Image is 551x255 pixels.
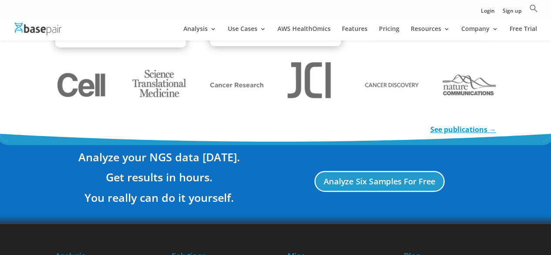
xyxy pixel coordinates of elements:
a: See publications → [430,125,496,134]
a: Sign up [503,8,521,17]
a: Company [461,26,498,41]
a: Search Icon Link [529,4,538,17]
a: Use Cases [228,26,266,41]
a: AWS HealthOmics [277,26,331,41]
h3: Analyze your NGS data [DATE]. [55,149,264,169]
a: Resources [411,26,450,41]
svg: Search [529,4,538,13]
img: Basepair [15,23,61,35]
iframe: Drift Widget Chat Controller [507,211,541,245]
a: Pricing [379,26,399,41]
a: Analysis [183,26,216,41]
a: Analyze Six Samples For Free [314,171,445,192]
a: Features [342,26,368,41]
h3: You really can do it yourself. [55,190,264,210]
a: Login [481,8,495,17]
a: Free Trial [510,26,537,41]
h3: Get results in hours. [55,169,264,189]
